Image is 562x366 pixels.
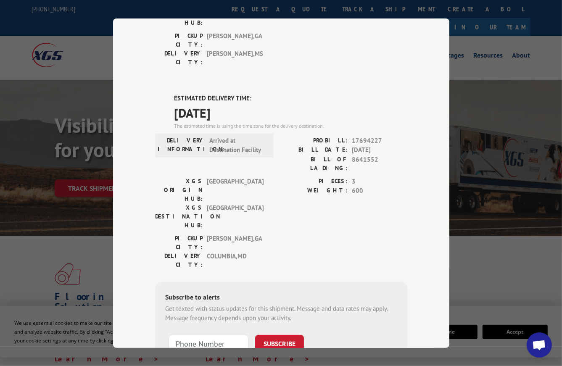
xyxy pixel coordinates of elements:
label: XGS DESTINATION HUB: [155,1,203,27]
span: [GEOGRAPHIC_DATA] [207,176,264,203]
span: 3 [352,176,407,186]
button: SUBSCRIBE [255,334,304,352]
label: DELIVERY CITY: [155,49,203,67]
label: PICKUP CITY: [155,234,203,251]
label: XGS DESTINATION HUB: [155,203,203,229]
label: BILL OF LADING: [281,155,348,172]
span: 17694227 [352,136,407,145]
div: Subscribe to alerts [165,292,397,304]
span: [GEOGRAPHIC_DATA] [207,203,264,229]
span: 8641552 [352,155,407,172]
label: DELIVERY INFORMATION: [158,136,205,155]
label: BILL DATE: [281,145,348,155]
div: The estimated time is using the time zone for the delivery destination. [174,122,407,129]
span: [PERSON_NAME] , MS [207,49,264,67]
label: DELIVERY CITY: [155,251,203,269]
span: [PERSON_NAME]/CHATTANOOGA [207,1,264,27]
label: PICKUP CITY: [155,32,203,49]
span: [PERSON_NAME] , GA [207,234,264,251]
span: Arrived at Destination Facility [209,136,266,155]
span: COLUMBIA , MD [207,251,264,269]
input: Phone Number [169,334,248,352]
span: 600 [352,186,407,196]
label: PROBILL: [281,136,348,145]
label: ESTIMATED DELIVERY TIME: [174,94,407,103]
div: Get texted with status updates for this shipment. Message and data rates may apply. Message frequ... [165,304,397,323]
label: XGS ORIGIN HUB: [155,176,203,203]
label: WEIGHT: [281,186,348,196]
span: [DATE] [174,103,407,122]
span: [DATE] [352,145,407,155]
span: [PERSON_NAME] , GA [207,32,264,49]
div: Open chat [527,332,552,358]
label: PIECES: [281,176,348,186]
